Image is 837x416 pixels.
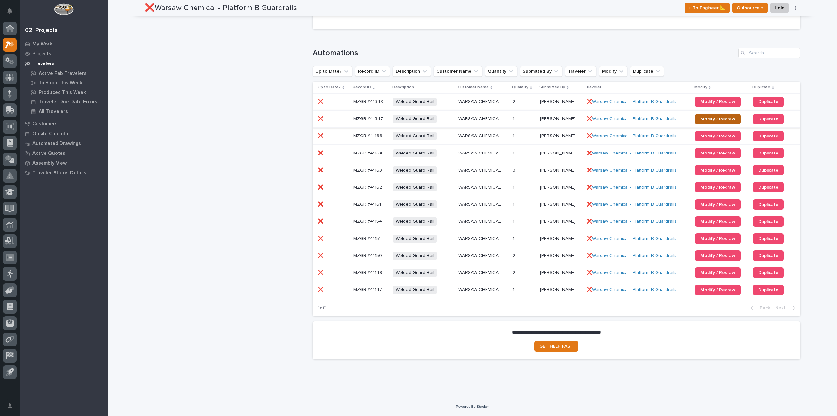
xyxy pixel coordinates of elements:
h1: Automations [313,48,736,58]
p: My Work [32,41,52,47]
button: Duplicate [630,66,664,77]
p: 2 [513,252,517,259]
a: ❌Warsaw Chemical - Platform B Guardrails [587,202,676,207]
span: Outsource ↑ [737,4,763,12]
span: Modify / Redraw [700,253,735,258]
span: Back [756,305,770,311]
p: ❌ [318,132,325,139]
a: All Travelers [25,107,108,116]
span: Welded Guard Rail [393,183,437,191]
p: [PERSON_NAME] [540,217,577,224]
p: [PERSON_NAME] [540,286,577,293]
div: 02. Projects [25,27,58,34]
span: Duplicate [758,168,778,172]
p: WARSAW CHEMICAL [458,235,502,242]
span: Modify / Redraw [700,117,735,121]
a: Duplicate [753,233,784,244]
button: Back [745,305,773,311]
p: [PERSON_NAME] [540,115,577,122]
tr: ❌❌ MZGR #41149MZGR #41149 Welded Guard RailWARSAW CHEMICALWARSAW CHEMICAL 22 [PERSON_NAME][PERSON... [313,264,800,281]
a: ❌Warsaw Chemical - Platform B Guardrails [587,133,676,139]
p: MZGR #41164 [353,149,384,156]
a: Onsite Calendar [20,129,108,138]
span: Hold [775,4,784,12]
p: Up to Date? [318,84,341,91]
div: Notifications [8,8,17,18]
tr: ❌❌ MZGR #41166MZGR #41166 Welded Guard RailWARSAW CHEMICALWARSAW CHEMICAL 11 [PERSON_NAME][PERSON... [313,128,800,145]
p: 1 [513,200,516,207]
p: Produced This Week [39,90,86,96]
p: [PERSON_NAME] [540,98,577,105]
p: WARSAW CHEMICAL [458,115,502,122]
p: ❌ [318,166,325,173]
p: WARSAW CHEMICAL [458,166,502,173]
a: ❌Warsaw Chemical - Platform B Guardrails [587,116,676,122]
span: Duplicate [758,99,778,104]
p: WARSAW CHEMICAL [458,252,502,259]
a: Travelers [20,59,108,68]
span: Welded Guard Rail [393,269,437,277]
p: WARSAW CHEMICAL [458,183,502,190]
a: ❌Warsaw Chemical - Platform B Guardrails [587,151,676,156]
h2: ❌Warsaw Chemical - Platform B Guardrails [145,3,297,13]
p: Description [392,84,414,91]
a: Automated Drawings [20,138,108,148]
p: Traveler Due Date Errors [39,99,97,105]
a: Duplicate [753,165,784,175]
p: Active Fab Travelers [39,71,87,77]
p: WARSAW CHEMICAL [458,149,502,156]
button: Quantity [485,66,517,77]
a: Duplicate [753,182,784,192]
button: Traveler [565,66,596,77]
a: Traveler Status Details [20,168,108,178]
a: ❌Warsaw Chemical - Platform B Guardrails [587,236,676,242]
tr: ❌❌ MZGR #41162MZGR #41162 Welded Guard RailWARSAW CHEMICALWARSAW CHEMICAL 11 [PERSON_NAME][PERSON... [313,179,800,196]
button: Description [393,66,431,77]
p: ❌ [318,183,325,190]
p: ❌ [318,200,325,207]
a: Modify / Redraw [695,97,741,107]
p: MZGR #41150 [353,252,383,259]
button: Record ID [355,66,390,77]
span: Modify / Redraw [700,134,735,138]
button: Next [773,305,800,311]
p: WARSAW CHEMICAL [458,132,502,139]
a: Active Fab Travelers [25,69,108,78]
button: Hold [770,3,789,13]
tr: ❌❌ MZGR #41151MZGR #41151 Welded Guard RailWARSAW CHEMICALWARSAW CHEMICAL 11 [PERSON_NAME][PERSON... [313,230,800,247]
p: 3 [513,166,517,173]
p: ❌ [318,115,325,122]
button: ← To Engineer 📐 [685,3,730,13]
p: WARSAW CHEMICAL [458,269,502,276]
a: ❌Warsaw Chemical - Platform B Guardrails [587,287,676,293]
span: Duplicate [758,270,778,275]
p: [PERSON_NAME] [540,149,577,156]
p: To Shop This Week [39,80,82,86]
p: WARSAW CHEMICAL [458,217,502,224]
a: Powered By Stacker [456,405,489,408]
span: Duplicate [758,236,778,241]
p: All Travelers [39,109,68,115]
a: Duplicate [753,148,784,158]
img: Workspace Logo [54,3,73,15]
p: Projects [32,51,51,57]
span: Modify / Redraw [700,219,735,224]
p: MZGR #41154 [353,217,383,224]
button: Customer Name [434,66,482,77]
button: Outsource ↑ [732,3,768,13]
a: Modify / Redraw [695,182,741,192]
p: 2 [513,98,517,105]
p: 1 [513,217,516,224]
a: Modify / Redraw [695,216,741,227]
p: ❌ [318,217,325,224]
p: ❌ [318,235,325,242]
p: Active Quotes [32,151,65,156]
p: MZGR #41161 [353,200,382,207]
p: Submitted By [539,84,565,91]
tr: ❌❌ MZGR #41147MZGR #41147 Welded Guard RailWARSAW CHEMICALWARSAW CHEMICAL 11 [PERSON_NAME][PERSON... [313,281,800,298]
a: Produced This Week [25,88,108,97]
p: 1 [513,235,516,242]
tr: ❌❌ MZGR #41154MZGR #41154 Welded Guard RailWARSAW CHEMICALWARSAW CHEMICAL 11 [PERSON_NAME][PERSON... [313,213,800,230]
a: Projects [20,49,108,59]
span: Duplicate [758,253,778,258]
